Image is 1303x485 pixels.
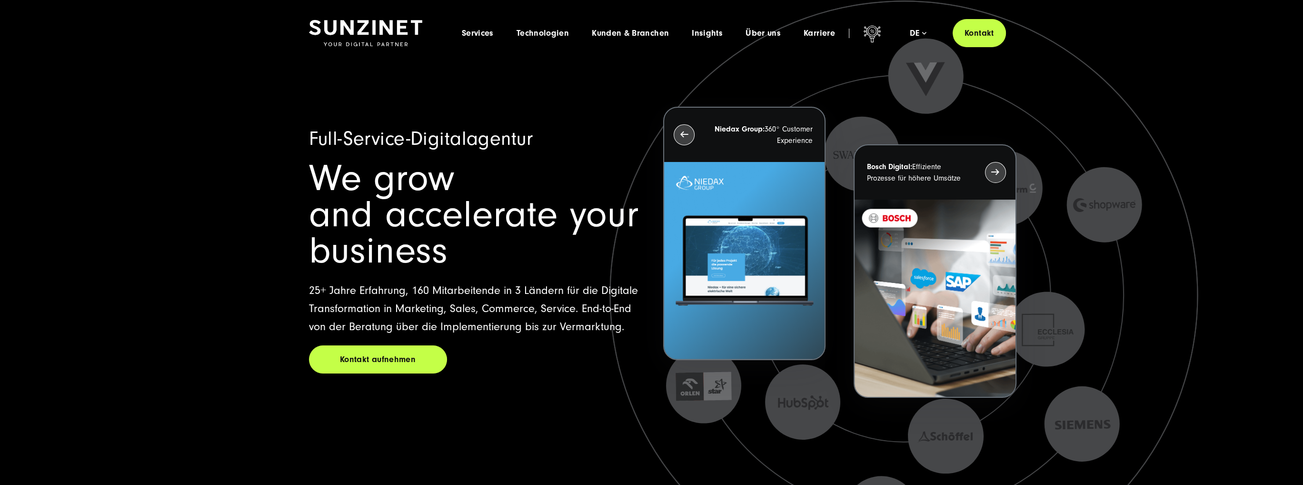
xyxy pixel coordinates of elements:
[692,29,723,38] a: Insights
[517,29,569,38] a: Technologien
[309,282,640,336] p: 25+ Jahre Erfahrung, 160 Mitarbeitende in 3 Ländern für die Digitale Transformation in Marketing,...
[910,29,926,38] div: de
[663,107,826,361] button: Niedax Group:360° Customer Experience Letztes Projekt von Niedax. Ein Laptop auf dem die Niedax W...
[309,128,533,150] span: Full-Service-Digitalagentur
[309,157,639,272] span: We grow and accelerate your business
[866,162,912,171] strong: Bosch Digital:
[855,200,1015,397] img: BOSCH - Kundeprojekt - Digital Transformation Agentur SUNZINET
[953,19,1006,47] a: Kontakt
[309,20,422,47] img: SUNZINET Full Service Digital Agentur
[309,345,447,374] a: Kontakt aufnehmen
[712,123,813,146] p: 360° Customer Experience
[854,144,1016,398] button: Bosch Digital:Effiziente Prozesse für höhere Umsätze BOSCH - Kundeprojekt - Digital Transformatio...
[746,29,781,38] a: Über uns
[462,29,494,38] a: Services
[664,162,825,360] img: Letztes Projekt von Niedax. Ein Laptop auf dem die Niedax Website geöffnet ist, auf blauem Hinter...
[715,125,765,133] strong: Niedax Group:
[866,161,967,184] p: Effiziente Prozesse für höhere Umsätze
[592,29,669,38] a: Kunden & Branchen
[804,29,835,38] a: Karriere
